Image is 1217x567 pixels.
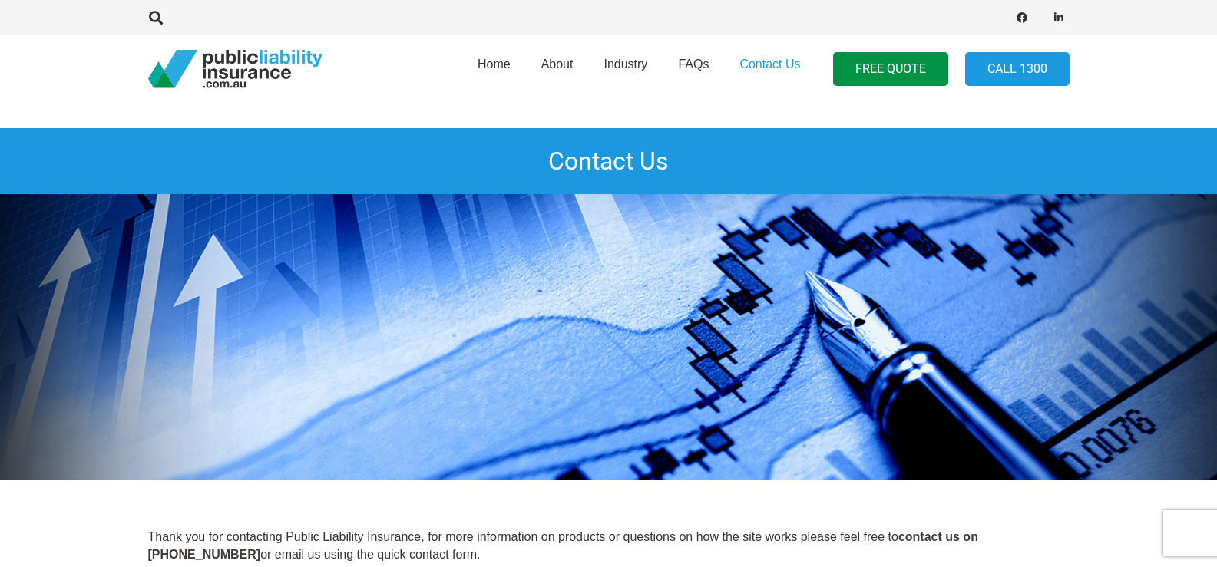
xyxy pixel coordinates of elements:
span: Contact Us [739,58,800,71]
a: About [526,30,589,108]
a: Call 1300 [965,52,1070,87]
p: Thank you for contacting Public Liability Insurance, for more information on products or question... [148,529,1070,563]
a: Industry [588,30,663,108]
a: Facebook [1011,7,1033,28]
span: About [541,58,574,71]
strong: contact us on [PHONE_NUMBER] [148,530,978,560]
a: LinkedIn [1048,7,1070,28]
a: Contact Us [724,30,815,108]
a: FAQs [663,30,724,108]
a: Search [141,11,172,25]
span: Industry [604,58,647,71]
span: Home [478,58,511,71]
span: FAQs [678,58,709,71]
a: pli_logotransparent [148,50,322,88]
a: FREE QUOTE [833,52,948,87]
a: Home [462,30,526,108]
